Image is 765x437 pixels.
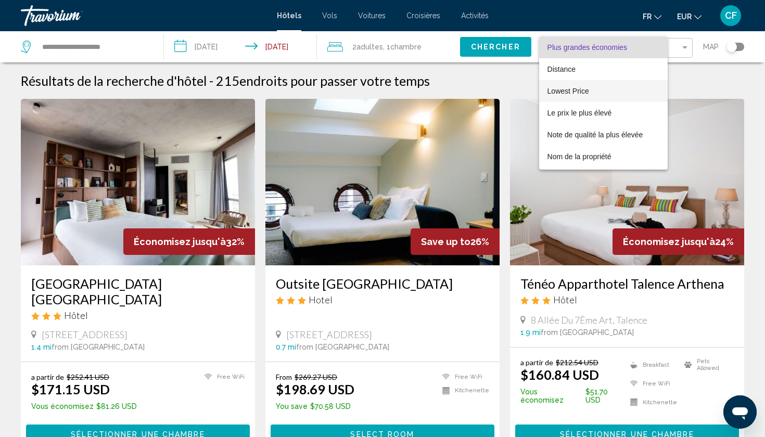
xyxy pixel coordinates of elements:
[547,131,643,139] span: Note de qualité la plus élevée
[547,87,589,95] span: Lowest Price
[547,65,576,73] span: Distance
[539,36,668,170] div: Sort by
[547,43,627,52] span: Plus grandes économies
[723,395,757,429] iframe: Bouton de lancement de la fenêtre de messagerie
[547,109,612,117] span: Le prix le plus élevé
[547,152,611,161] span: Nom de la propriété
